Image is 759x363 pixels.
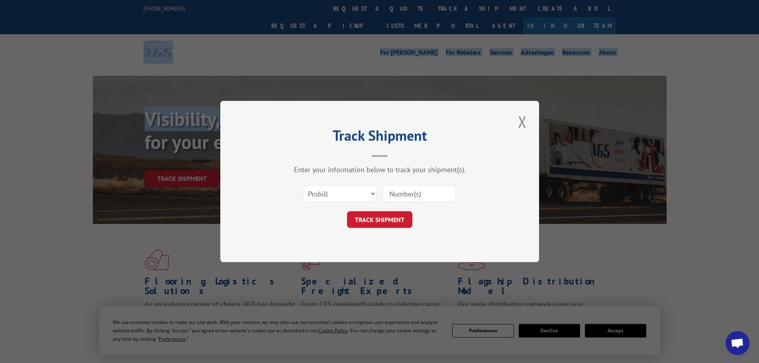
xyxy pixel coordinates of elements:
[516,111,529,133] button: Close modal
[260,130,499,145] h2: Track Shipment
[726,331,749,355] a: Open chat
[260,165,499,174] div: Enter your information below to track your shipment(s).
[382,185,456,202] input: Number(s)
[347,211,412,228] button: TRACK SHIPMENT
